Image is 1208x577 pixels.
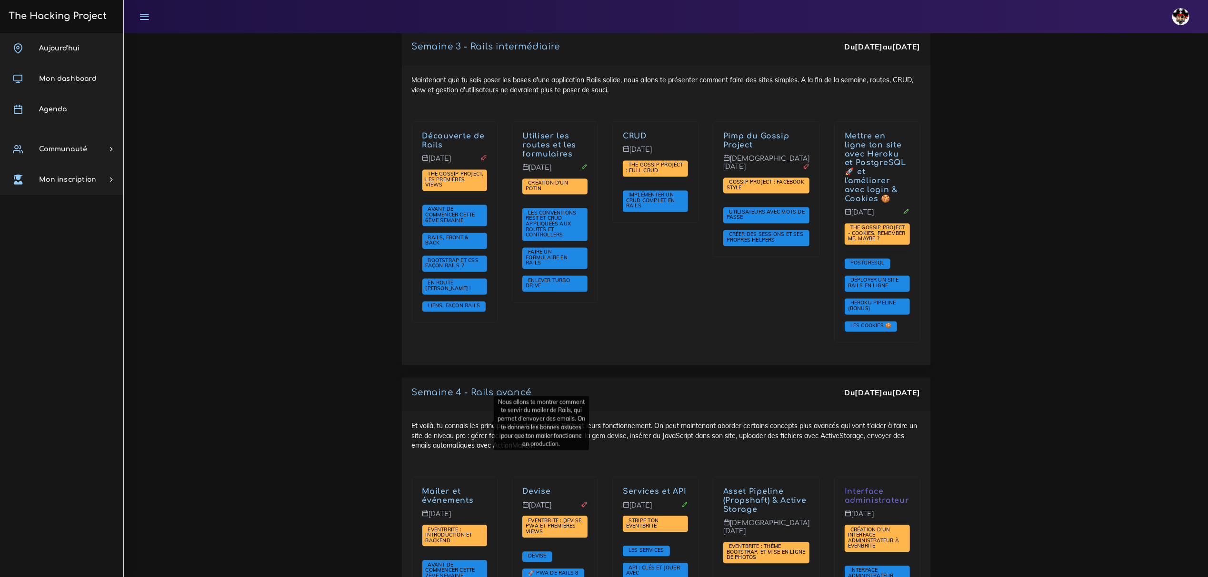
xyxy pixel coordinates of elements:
[848,260,887,266] a: PostgreSQL
[402,65,930,365] div: Maintenant que tu sais poser les bases d'une application Rails solide, nous allons te présenter c...
[526,180,568,192] a: Création d'un potin
[727,543,806,561] a: Eventbrite : thème bootstrap, et mise en ligne de photos
[623,132,647,140] a: CRUD
[522,501,588,517] p: [DATE]
[39,176,96,183] span: Mon inscription
[526,569,580,576] span: 🚀 PWA de Rails 8
[626,161,683,174] span: The Gossip Project : Full CRUD
[848,323,894,329] a: Les cookies 🍪
[848,299,896,312] span: Heroku Pipeline (Bonus)
[727,231,803,243] span: Créer des sessions et ses propres helpers
[623,146,688,161] p: [DATE]
[39,75,97,82] span: Mon dashboard
[844,387,920,398] div: Du au
[626,517,659,529] span: Stripe ton Eventbrite
[844,41,920,52] div: Du au
[426,526,472,544] a: Eventbrite : introduction et backend
[426,206,475,224] a: Avant de commencer cette 6ème semaine
[522,487,550,496] a: Devise
[422,487,474,505] a: Mailer et événements
[626,162,683,174] a: The Gossip Project : Full CRUD
[426,280,474,292] a: En route [PERSON_NAME] !
[526,179,568,192] span: Création d'un potin
[526,570,580,577] a: 🚀 PWA de Rails 8
[727,209,805,221] a: Utilisateurs avec mots de passe
[526,553,549,559] a: Devise
[426,171,484,188] a: The Gossip Project, les premières views
[626,547,667,554] a: Les services
[727,178,804,191] span: Gossip Project : Facebook style
[723,155,809,178] p: [DEMOGRAPHIC_DATA][DATE]
[426,170,484,188] span: The Gossip Project, les premières views
[848,300,896,312] a: Heroku Pipeline (Bonus)
[848,259,887,266] span: PostgreSQL
[727,543,806,560] span: Eventbrite : thème bootstrap, et mise en ligne de photos
[526,518,583,535] a: Eventbrite : Devise, PWA et premières views
[848,277,899,289] a: Déployer un site rails en ligne
[727,179,804,191] a: Gossip Project : Facebook style
[848,526,899,549] span: Création d'un interface administrateur à Evenbrite
[526,552,549,559] span: Devise
[426,257,479,269] a: Bootstrap et css façon Rails 7
[723,519,809,542] p: [DEMOGRAPHIC_DATA][DATE]
[426,302,483,309] span: Liens, façon Rails
[845,208,910,224] p: [DATE]
[526,249,568,266] a: Faire un formulaire en Rails
[39,146,87,153] span: Communauté
[626,191,675,209] span: Implémenter un CRUD complet en Rails
[845,132,906,203] a: Mettre en ligne ton site avec Heroku et PostgreSQL 🚀 et l'améliorer avec login & Cookies 🍪
[422,155,488,170] p: [DATE]
[526,277,570,289] a: Enlever Turbo Drive
[727,208,805,221] span: Utilisateurs avec mots de passe
[6,11,107,21] h3: The Hacking Project
[848,322,894,329] span: Les cookies 🍪
[526,210,576,238] a: Les conventions REST et CRUD appliquées aux Routes et Controllers
[892,388,920,397] strong: [DATE]
[855,388,883,397] strong: [DATE]
[623,501,688,517] p: [DATE]
[626,192,675,209] a: Implémenter un CRUD complet en Rails
[39,106,67,113] span: Agenda
[526,517,583,535] span: Eventbrite : Devise, PWA et premières views
[426,234,469,246] span: Rails, front & back
[426,205,475,223] span: Avant de commencer cette 6ème semaine
[892,42,920,51] strong: [DATE]
[494,396,589,450] div: Nous allons te montrer comment te servir du mailer de Rails, qui permet d'envoyer des emails. On ...
[422,132,485,149] a: Découverte de Rails
[522,164,588,179] p: [DATE]
[522,132,576,158] a: Utiliser les routes et les formulaires
[422,510,488,525] p: [DATE]
[848,225,906,242] a: The Gossip Project - Cookies, remember me, maybe ?
[845,510,910,525] p: [DATE]
[412,388,532,397] a: Semaine 4 - Rails avancé
[426,303,483,309] a: Liens, façon Rails
[723,487,807,514] a: Asset Pipeline (Propshaft) & Active Storage
[626,518,659,530] a: Stripe ton Eventbrite
[526,248,568,266] span: Faire un formulaire en Rails
[1172,8,1189,25] img: avatar
[426,279,474,292] span: En route [PERSON_NAME] !
[723,132,789,149] a: Pimp du Gossip Project
[526,209,576,238] span: Les conventions REST et CRUD appliquées aux Routes et Controllers
[426,235,469,247] a: Rails, front & back
[845,487,910,505] p: Interface administrateur
[727,231,803,244] a: Créer des sessions et ses propres helpers
[848,224,906,242] span: The Gossip Project - Cookies, remember me, maybe ?
[855,42,883,51] strong: [DATE]
[39,45,80,52] span: Aujourd'hui
[412,42,560,51] a: Semaine 3 - Rails intermédiaire
[623,487,687,496] a: Services et API
[626,564,680,577] a: API : clés et jouer avec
